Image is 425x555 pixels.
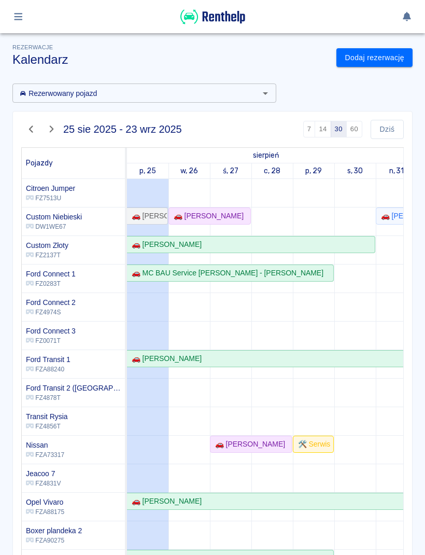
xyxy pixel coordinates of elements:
a: 26 sierpnia 2025 [178,163,201,178]
a: 29 sierpnia 2025 [303,163,324,178]
img: Renthelp logo [180,8,245,25]
div: 🛠️ Serwis [294,439,330,450]
p: FZ7513U [26,193,75,203]
a: 30 sierpnia 2025 [345,163,366,178]
button: Otwórz [258,86,273,101]
h6: Ford Connect 1 [26,269,76,279]
span: Rezerwacje [12,44,53,50]
a: 27 sierpnia 2025 [220,163,241,178]
h6: Ford Transit 2 (Niemcy) [26,383,121,393]
h6: Ford Connect 2 [26,297,76,308]
h6: Transit Rysia [26,411,68,422]
h4: 25 sie 2025 - 23 wrz 2025 [63,123,182,135]
h6: Opel Vivaro [26,497,64,507]
p: FZA88240 [26,365,70,374]
a: 31 sierpnia 2025 [387,163,407,178]
h6: Ford Transit 1 [26,354,70,365]
h6: Nissan [26,440,64,450]
a: Renthelp logo [180,19,245,27]
button: 30 dni [331,121,347,137]
div: 🚗 [PERSON_NAME] [169,211,244,221]
div: 🚗 [PERSON_NAME] [127,496,202,507]
a: 25 sierpnia 2025 [250,148,281,163]
button: 14 dni [315,121,331,137]
p: FZA88175 [26,507,64,517]
a: 25 sierpnia 2025 [137,163,159,178]
button: 7 dni [303,121,316,137]
a: Dodaj rezerwację [336,48,413,67]
h6: Custom Złoty [26,240,68,251]
div: 🚗 [PERSON_NAME] [127,353,202,364]
div: 🚗 [PERSON_NAME] [211,439,285,450]
div: 🚗 [PERSON_NAME] [127,239,202,250]
p: FZ4878T [26,393,121,403]
p: FZ0071T [26,336,76,345]
h6: Citroen Jumper [26,183,75,193]
span: Pojazdy [26,159,53,168]
h6: Custom Niebieski [26,212,82,222]
input: Wyszukaj i wybierz pojazdy... [16,87,256,100]
p: FZ4856T [26,422,68,431]
div: 🚗 MC BAU Service [PERSON_NAME] - [PERSON_NAME] [127,268,323,279]
p: FZ4974S [26,308,76,317]
h6: Ford Connect 3 [26,326,76,336]
p: FZA90275 [26,536,82,545]
div: 🚗 [PERSON_NAME] [127,211,167,221]
h6: Boxer plandeka 2 [26,525,82,536]
p: FZ4831V [26,479,61,488]
button: Dziś [371,120,404,139]
p: FZA73317 [26,450,64,460]
p: FZ0283T [26,279,76,288]
a: 28 sierpnia 2025 [261,163,283,178]
p: FZ2137T [26,251,68,260]
h3: Kalendarz [12,52,328,67]
h6: Jeacoo 7 [26,468,61,479]
p: DW1WE67 [26,222,82,231]
button: 60 dni [346,121,362,137]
